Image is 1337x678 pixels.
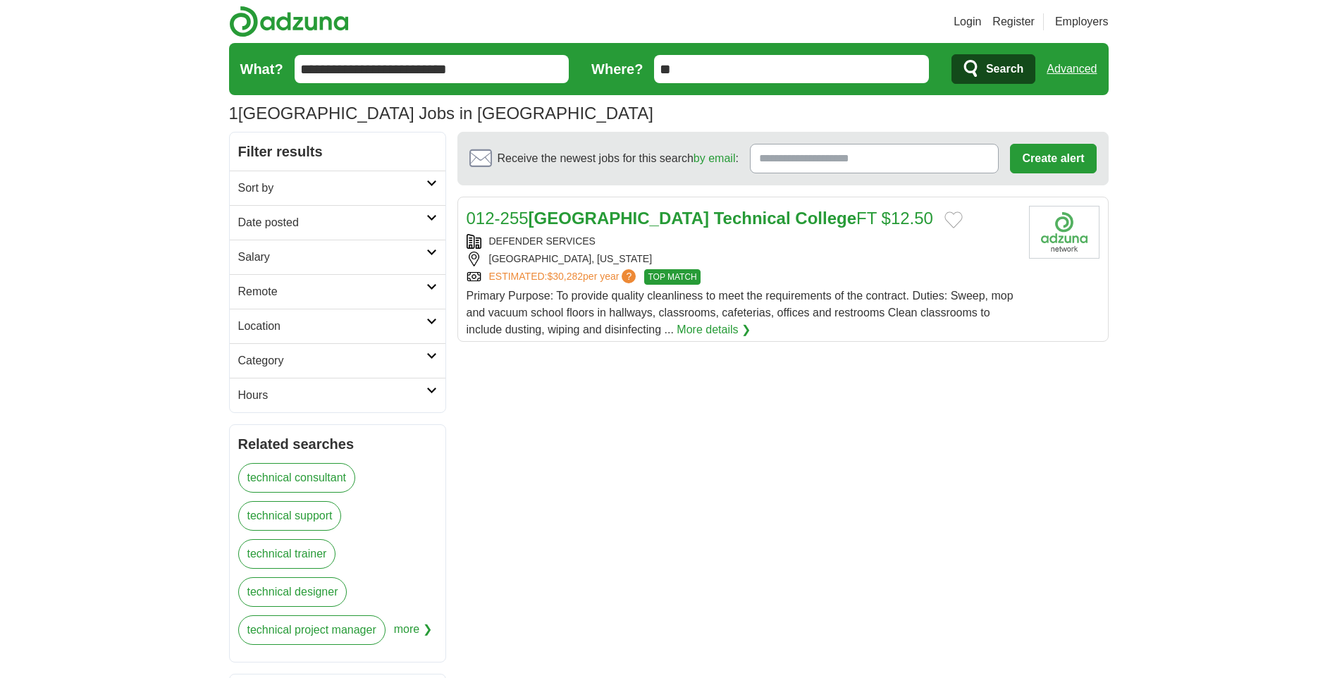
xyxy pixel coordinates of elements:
[1029,206,1099,259] img: Company logo
[230,240,445,274] a: Salary
[644,269,700,285] span: TOP MATCH
[229,104,653,123] h1: [GEOGRAPHIC_DATA] Jobs in [GEOGRAPHIC_DATA]
[238,249,426,266] h2: Salary
[795,209,856,228] strong: College
[954,13,981,30] a: Login
[951,54,1035,84] button: Search
[238,352,426,369] h2: Category
[467,209,933,228] a: 012-255[GEOGRAPHIC_DATA] Technical CollegeFT $12.50
[467,290,1013,335] span: Primary Purpose: To provide quality cleanliness to meet the requirements of the contract. Duties:...
[229,6,349,37] img: Adzuna logo
[714,209,791,228] strong: Technical
[238,615,386,645] a: technical project manager
[238,214,426,231] h2: Date posted
[467,252,1018,266] div: [GEOGRAPHIC_DATA], [US_STATE]
[230,132,445,171] h2: Filter results
[230,171,445,205] a: Sort by
[238,433,437,455] h2: Related searches
[992,13,1035,30] a: Register
[229,101,238,126] span: 1
[238,577,347,607] a: technical designer
[238,539,336,569] a: technical trainer
[238,463,356,493] a: technical consultant
[591,58,643,80] label: Where?
[230,274,445,309] a: Remote
[238,283,426,300] h2: Remote
[230,205,445,240] a: Date posted
[694,152,736,164] a: by email
[1047,55,1097,83] a: Advanced
[944,211,963,228] button: Add to favorite jobs
[1055,13,1109,30] a: Employers
[240,58,283,80] label: What?
[467,234,1018,249] div: DEFENDER SERVICES
[394,615,432,653] span: more ❯
[230,309,445,343] a: Location
[547,271,583,282] span: $30,282
[498,150,739,167] span: Receive the newest jobs for this search :
[1010,144,1096,173] button: Create alert
[238,501,342,531] a: technical support
[489,269,639,285] a: ESTIMATED:$30,282per year?
[230,378,445,412] a: Hours
[529,209,709,228] strong: [GEOGRAPHIC_DATA]
[622,269,636,283] span: ?
[238,318,426,335] h2: Location
[230,343,445,378] a: Category
[238,387,426,404] h2: Hours
[677,321,751,338] a: More details ❯
[986,55,1023,83] span: Search
[238,180,426,197] h2: Sort by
